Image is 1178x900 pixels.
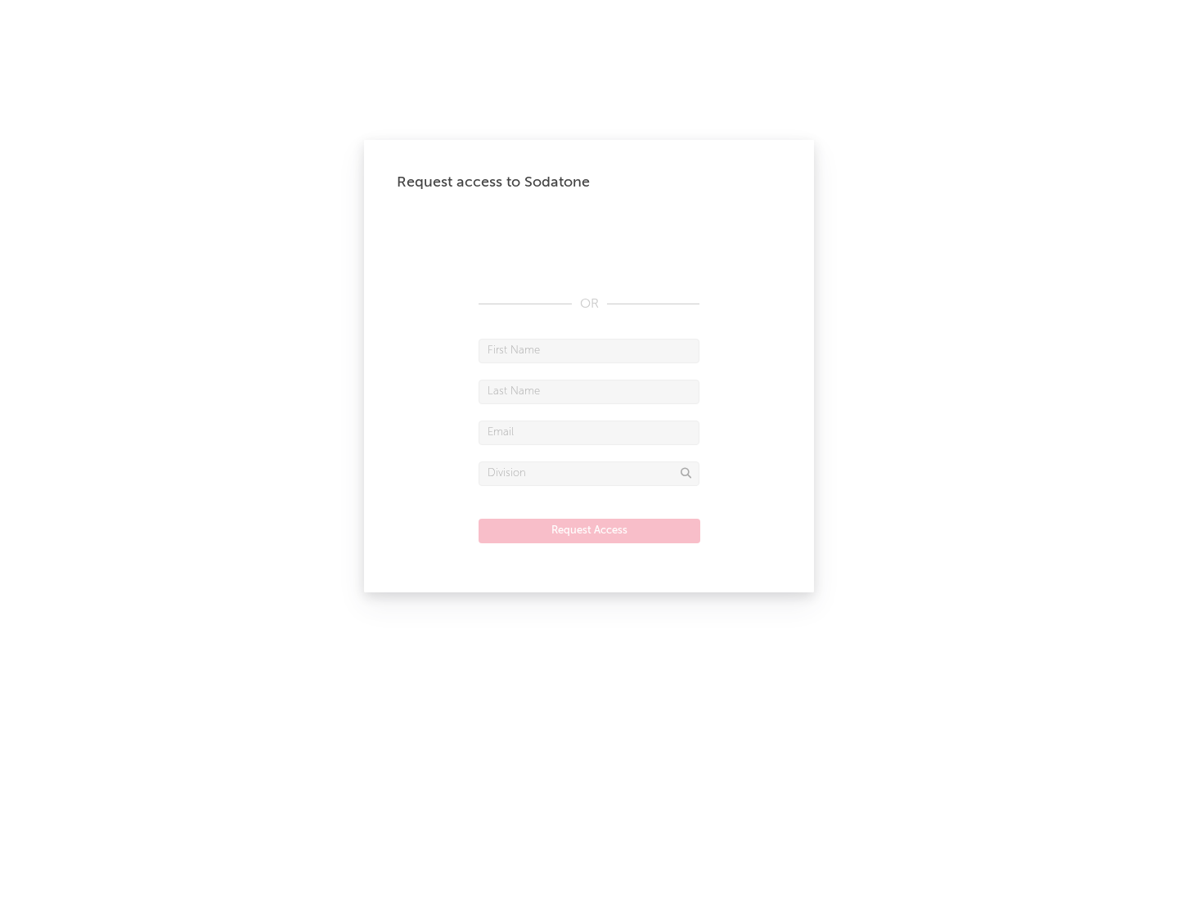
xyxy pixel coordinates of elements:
input: First Name [479,339,699,363]
button: Request Access [479,519,700,543]
div: Request access to Sodatone [397,173,781,192]
input: Email [479,421,699,445]
input: Last Name [479,380,699,404]
input: Division [479,461,699,486]
div: OR [479,295,699,314]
